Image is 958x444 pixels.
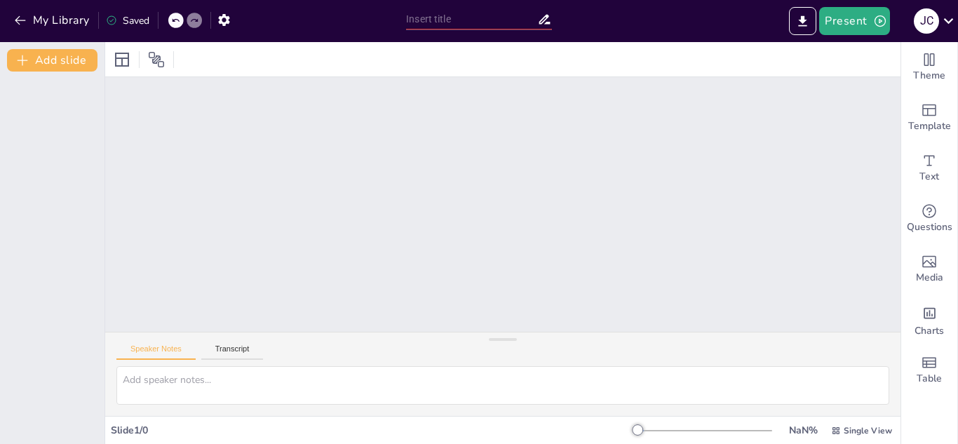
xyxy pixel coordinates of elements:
[914,8,939,34] div: J C
[111,48,133,71] div: Layout
[901,244,957,295] div: Add images, graphics, shapes or video
[786,424,820,437] div: NaN %
[901,93,957,143] div: Add ready made slides
[917,371,942,386] span: Table
[201,344,264,360] button: Transcript
[913,68,945,83] span: Theme
[11,9,95,32] button: My Library
[901,345,957,396] div: Add a table
[901,194,957,244] div: Get real-time input from your audience
[901,295,957,345] div: Add charts and graphs
[116,344,196,360] button: Speaker Notes
[111,424,637,437] div: Slide 1 / 0
[907,220,952,235] span: Questions
[7,49,97,72] button: Add slide
[106,14,149,27] div: Saved
[148,51,165,68] span: Position
[915,323,944,339] span: Charts
[406,9,537,29] input: Insert title
[908,119,951,134] span: Template
[844,425,892,436] span: Single View
[916,270,943,285] span: Media
[914,7,939,35] button: J C
[901,143,957,194] div: Add text boxes
[919,169,939,184] span: Text
[789,7,816,35] button: Export to PowerPoint
[819,7,889,35] button: Present
[901,42,957,93] div: Change the overall theme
